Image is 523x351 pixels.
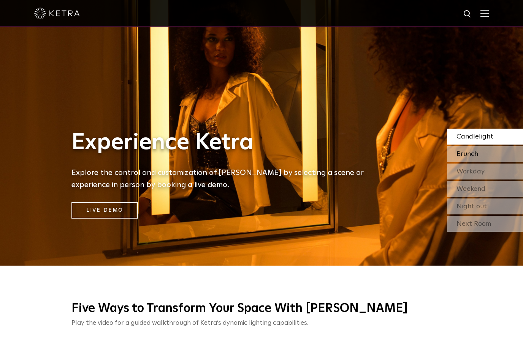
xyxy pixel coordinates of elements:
[34,8,80,19] img: ketra-logo-2019-white
[456,203,487,210] span: Night out
[71,320,309,326] span: Play the video for a guided walkthrough of Ketra’s dynamic lighting capabilities.
[463,9,472,19] img: search icon
[447,216,523,232] div: Next Room
[456,133,493,140] span: Candlelight
[71,202,138,219] a: Live Demo
[456,186,485,192] span: Weekend
[71,301,452,317] h3: Five Ways to Transform Your Space With [PERSON_NAME]
[71,167,376,191] h5: Explore the control and customization of [PERSON_NAME] by selecting a scene or experience in pers...
[480,9,489,17] img: Hamburger%20Nav.svg
[456,151,478,157] span: Brunch
[71,130,376,155] h1: Experience Ketra
[456,168,485,175] span: Workday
